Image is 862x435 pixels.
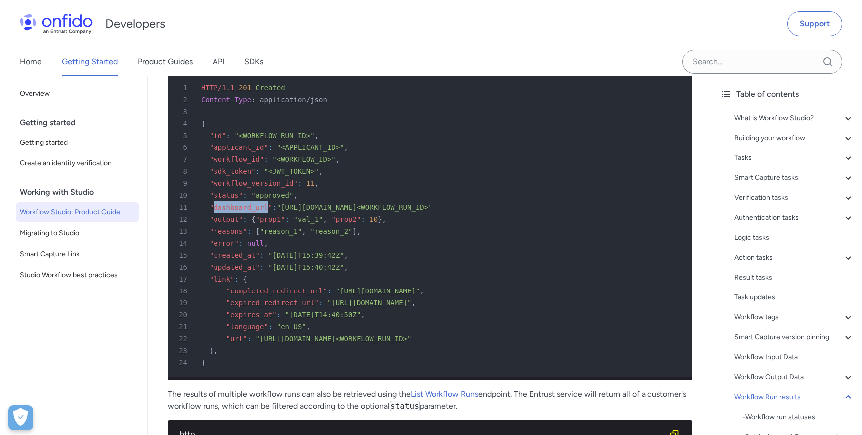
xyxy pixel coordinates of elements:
span: Create an identity verification [20,157,135,169]
span: , [319,167,323,175]
span: [ [256,227,260,235]
span: "[DATE]T15:39:42Z" [268,251,344,259]
span: , [361,311,365,319]
span: 14 [172,237,194,249]
span: , [344,263,348,271]
span: "dashboard_url" [210,203,272,211]
span: 9 [172,177,194,189]
span: , [344,251,348,259]
a: SDKs [244,48,263,76]
span: { [251,215,255,223]
div: Verification tasks [734,192,854,204]
span: 12 [172,213,194,225]
span: 13 [172,225,194,237]
a: Authentication tasks [734,212,854,224]
a: Smart Capture tasks [734,172,854,184]
span: "approved" [251,191,293,199]
div: Cookie Preferences [8,405,33,430]
a: API [213,48,224,76]
span: : [243,215,247,223]
span: 15 [172,249,194,261]
div: Working with Studio [20,182,143,202]
span: , [214,347,217,355]
span: 24 [172,357,194,369]
span: 21 [172,321,194,333]
a: What is Workflow Studio? [734,112,854,124]
span: "<WORKFLOW_ID>" [272,155,335,163]
span: application/json [260,96,327,104]
span: : [260,263,264,271]
span: HTTP/1.1 [201,84,234,92]
span: Content-Type [201,96,251,104]
span: 4 [172,118,194,130]
span: , [411,299,415,307]
span: , [357,227,361,235]
span: 19 [172,297,194,309]
a: Building your workflow [734,132,854,144]
a: Task updates [734,291,854,303]
span: "id" [210,132,226,140]
span: 11 [306,179,315,187]
a: Result tasks [734,272,854,284]
span: 10 [172,189,194,201]
span: Overview [20,88,135,100]
button: Open Preferences [8,405,33,430]
a: Workflow tags [734,311,854,323]
a: Smart Capture version pinning [734,331,854,343]
span: , [420,287,424,295]
span: : [319,299,323,307]
span: "applicant_id" [210,144,268,151]
span: : [298,179,302,187]
span: : [251,96,255,104]
span: "<WORKFLOW_RUN_ID>" [234,132,314,140]
span: : [247,335,251,343]
a: Workflow Output Data [734,371,854,383]
span: , [306,323,310,331]
span: "created_at" [210,251,260,259]
span: "output" [210,215,243,223]
span: , [382,215,386,223]
span: Smart Capture Link [20,248,135,260]
span: ] [353,227,357,235]
span: "url" [226,335,247,343]
span: 18 [172,285,194,297]
span: 2 [172,94,194,106]
p: The results of multiple workflow runs can also be retrieved using the endpoint. The Entrust servi... [168,388,692,412]
a: Workflow Input Data [734,351,854,363]
span: 11 [172,201,194,213]
span: : [272,203,276,211]
span: : [256,167,260,175]
span: null [247,239,264,247]
a: -Workflow run statuses [742,411,854,423]
span: , [323,215,327,223]
a: Logic tasks [734,232,854,244]
span: : [268,144,272,151]
span: 22 [172,333,194,345]
span: "<JWT_TOKEN>" [264,167,319,175]
span: : [264,155,268,163]
span: "expired_redirect_url" [226,299,319,307]
span: : [226,132,230,140]
a: Studio Workflow best practices [16,265,139,285]
span: "[URL][DOMAIN_NAME]" [327,299,412,307]
span: 6 [172,142,194,153]
a: Migrating to Studio [16,223,139,243]
span: "<APPLICANT_ID>" [277,144,344,151]
span: : [285,215,289,223]
a: Tasks [734,152,854,164]
span: 7 [172,153,194,165]
span: } [210,347,214,355]
a: Product Guides [138,48,193,76]
div: Table of contents [720,88,854,100]
a: Getting Started [62,48,118,76]
span: { [243,275,247,283]
span: "completed_redirect_url" [226,287,327,295]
